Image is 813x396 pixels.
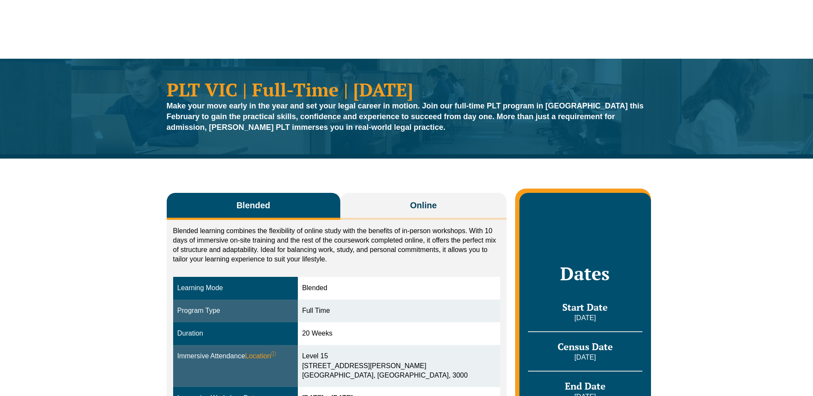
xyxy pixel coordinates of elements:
[528,263,642,284] h2: Dates
[177,283,294,293] div: Learning Mode
[167,102,644,132] strong: Make your move early in the year and set your legal career in motion. Join our full-time PLT prog...
[302,283,496,293] div: Blended
[177,351,294,361] div: Immersive Attendance
[167,80,647,99] h1: PLT VIC | Full-Time | [DATE]
[562,301,608,313] span: Start Date
[528,313,642,323] p: [DATE]
[177,306,294,316] div: Program Type
[410,199,437,211] span: Online
[302,351,496,381] div: Level 15 [STREET_ADDRESS][PERSON_NAME] [GEOGRAPHIC_DATA], [GEOGRAPHIC_DATA], 3000
[245,351,276,361] span: Location
[558,340,613,353] span: Census Date
[528,353,642,362] p: [DATE]
[302,306,496,316] div: Full Time
[271,351,276,357] sup: ⓘ
[173,226,501,264] p: Blended learning combines the flexibility of online study with the benefits of in-person workshop...
[177,329,294,339] div: Duration
[237,199,270,211] span: Blended
[565,380,606,392] span: End Date
[302,329,496,339] div: 20 Weeks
